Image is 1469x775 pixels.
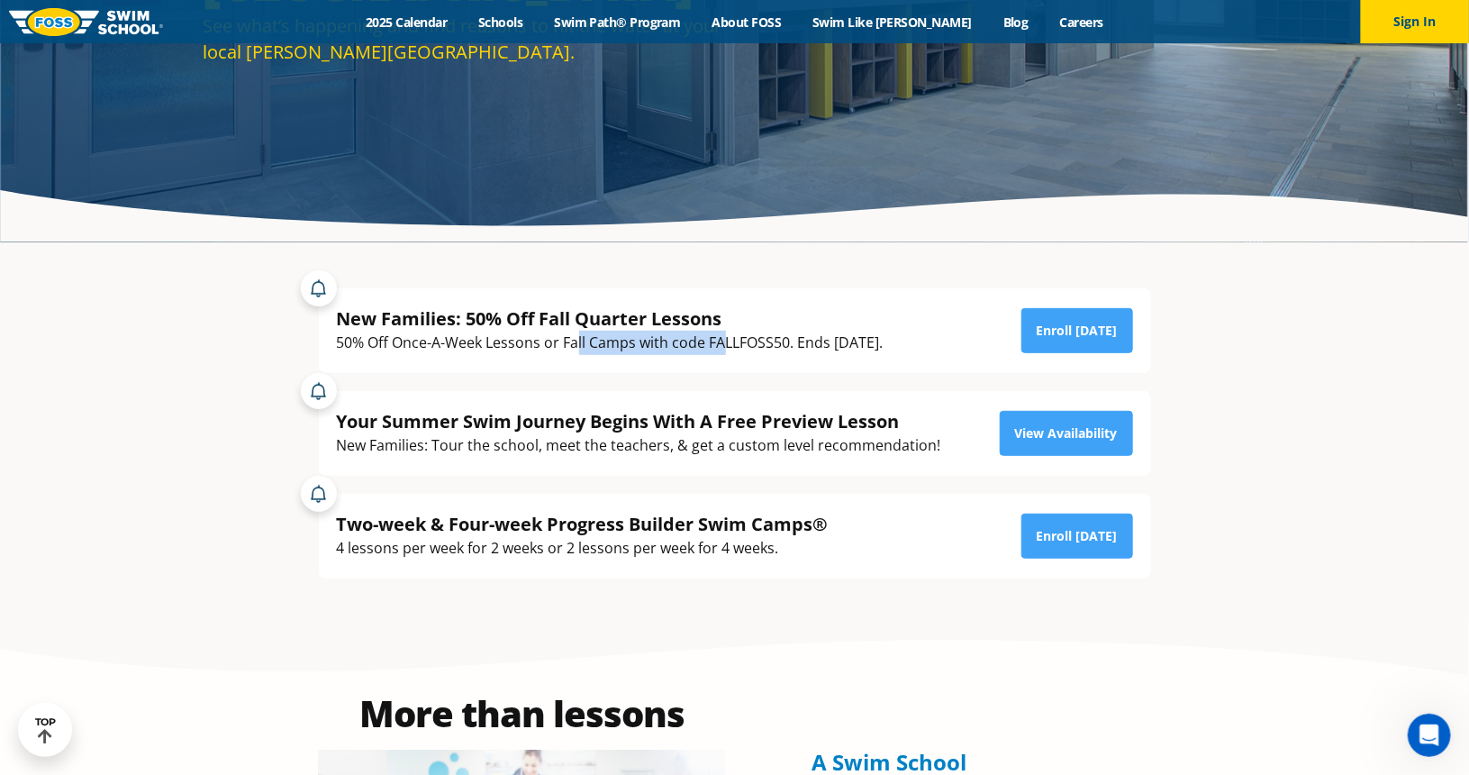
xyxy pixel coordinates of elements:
[337,409,941,433] div: Your Summer Swim Journey Begins With A Free Preview Lesson
[337,331,884,355] div: 50% Off Once-A-Week Lessons or Fall Camps with code FALLFOSS50. Ends [DATE].
[35,716,56,744] div: TOP
[350,14,463,31] a: 2025 Calendar
[539,14,696,31] a: Swim Path® Program
[1044,14,1119,31] a: Careers
[696,14,797,31] a: About FOSS
[1000,411,1133,456] a: View Availability
[337,536,829,561] div: 4 lessons per week for 2 weeks or 2 lessons per week for 4 weeks.
[987,14,1044,31] a: Blog
[318,696,725,732] h2: More than lessons
[337,306,884,331] div: New Families: 50% Off Fall Quarter Lessons
[337,512,829,536] div: Two-week & Four-week Progress Builder Swim Camps®
[1408,714,1451,757] iframe: Intercom live chat
[1021,308,1133,353] a: Enroll [DATE]
[1021,514,1133,559] a: Enroll [DATE]
[337,433,941,458] div: New Families: Tour the school, meet the teachers, & get a custom level recommendation!
[797,14,988,31] a: Swim Like [PERSON_NAME]
[463,14,539,31] a: Schools
[9,8,163,36] img: FOSS Swim School Logo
